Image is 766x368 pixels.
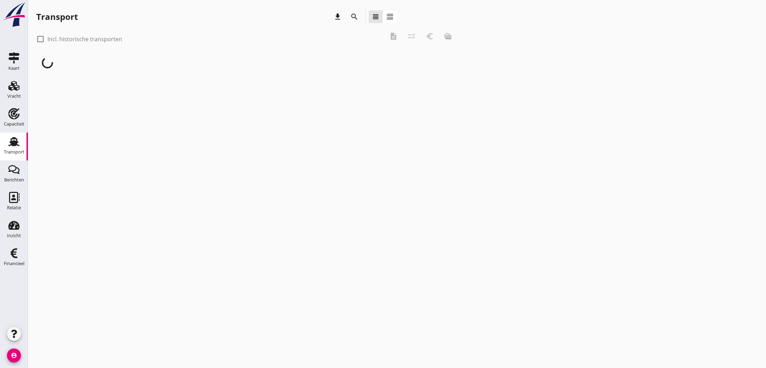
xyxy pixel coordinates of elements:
div: Transport [36,11,78,22]
img: logo-small.a267ee39.svg [1,2,27,28]
i: search [350,13,359,21]
i: view_headline [371,13,380,21]
label: Incl. historische transporten [47,36,122,43]
div: Berichten [4,178,24,182]
i: download [333,13,342,21]
div: Vracht [7,94,21,98]
div: Kaart [8,66,20,70]
i: view_agenda [386,13,394,21]
div: Relatie [7,205,21,210]
div: Capaciteit [4,122,24,126]
div: Transport [4,150,24,154]
i: account_circle [7,348,21,362]
div: Inzicht [7,233,21,238]
div: Financieel [4,261,24,266]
